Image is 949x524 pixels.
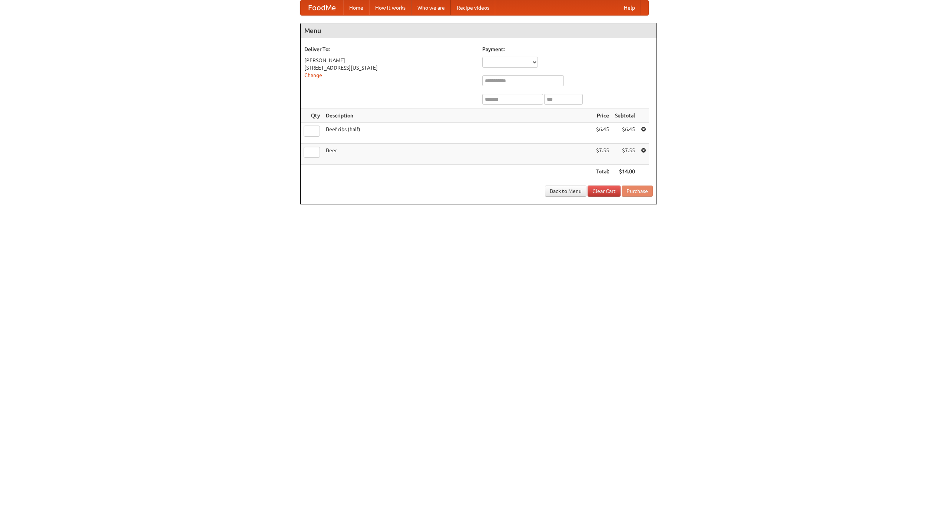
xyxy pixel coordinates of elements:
a: Recipe videos [451,0,495,15]
td: $6.45 [612,123,638,144]
a: Change [304,72,322,78]
h5: Payment: [482,46,653,53]
a: Who we are [411,0,451,15]
th: Qty [301,109,323,123]
th: $14.00 [612,165,638,178]
a: Clear Cart [588,186,621,197]
a: Home [343,0,369,15]
button: Purchase [622,186,653,197]
td: $7.55 [593,144,612,165]
h4: Menu [301,23,657,38]
td: $7.55 [612,144,638,165]
th: Price [593,109,612,123]
a: Help [618,0,641,15]
a: Back to Menu [545,186,586,197]
td: $6.45 [593,123,612,144]
div: [STREET_ADDRESS][US_STATE] [304,64,475,71]
th: Description [323,109,593,123]
th: Total: [593,165,612,178]
h5: Deliver To: [304,46,475,53]
th: Subtotal [612,109,638,123]
a: FoodMe [301,0,343,15]
td: Beef ribs (half) [323,123,593,144]
a: How it works [369,0,411,15]
div: [PERSON_NAME] [304,57,475,64]
td: Beer [323,144,593,165]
